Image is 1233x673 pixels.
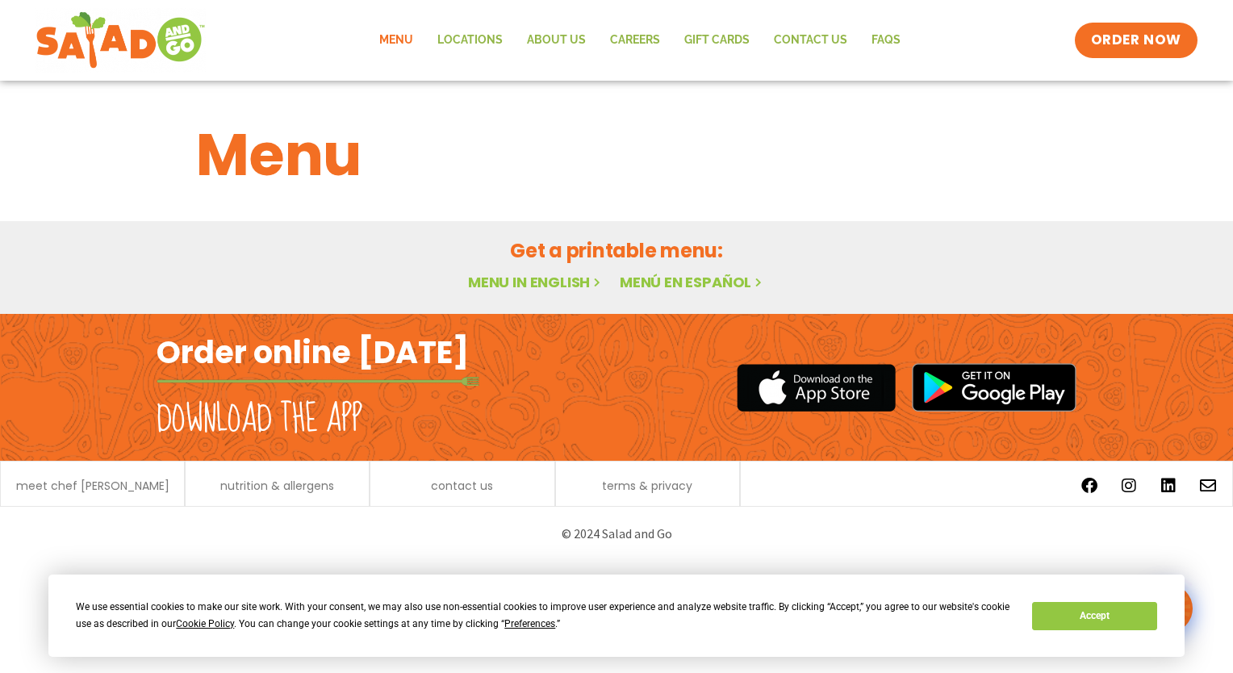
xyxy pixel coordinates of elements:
[196,236,1037,265] h2: Get a printable menu:
[598,22,672,59] a: Careers
[367,22,425,59] a: Menu
[367,22,913,59] nav: Menu
[76,599,1013,633] div: We use essential cookies to make our site work. With your consent, we may also use non-essential ...
[1032,602,1156,630] button: Accept
[425,22,515,59] a: Locations
[515,22,598,59] a: About Us
[672,22,762,59] a: GIFT CARDS
[48,575,1185,657] div: Cookie Consent Prompt
[762,22,859,59] a: Contact Us
[859,22,913,59] a: FAQs
[737,362,896,414] img: appstore
[36,8,206,73] img: new-SAG-logo-768×292
[165,523,1068,545] p: © 2024 Salad and Go
[504,618,555,629] span: Preferences
[176,618,234,629] span: Cookie Policy
[468,272,604,292] a: Menu in English
[16,480,169,491] a: meet chef [PERSON_NAME]
[157,377,479,386] img: fork
[912,363,1076,412] img: google_play
[157,332,469,372] h2: Order online [DATE]
[602,480,692,491] a: terms & privacy
[196,111,1037,199] h1: Menu
[1075,23,1197,58] a: ORDER NOW
[1091,31,1181,50] span: ORDER NOW
[620,272,765,292] a: Menú en español
[431,480,493,491] a: contact us
[220,480,334,491] a: nutrition & allergens
[157,397,362,442] h2: Download the app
